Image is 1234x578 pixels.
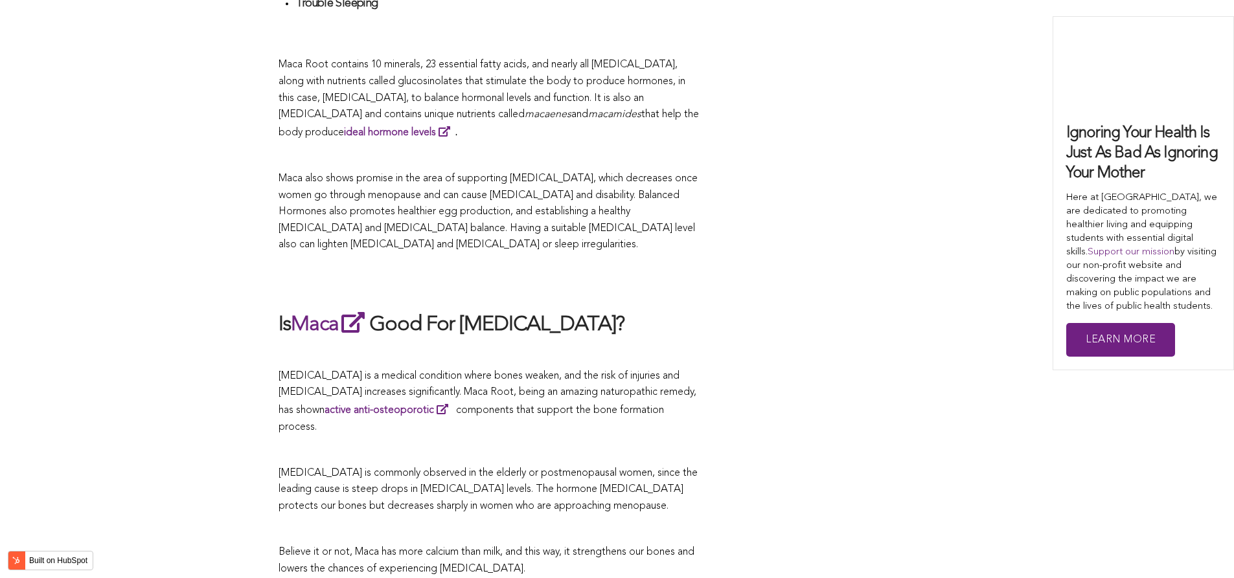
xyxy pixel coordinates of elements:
span: Maca also shows promise in the area of supporting [MEDICAL_DATA], which decreases once women go t... [279,173,698,250]
span: macaenes [525,109,571,120]
button: Built on HubSpot [8,551,93,570]
h2: Is Good For [MEDICAL_DATA]? [279,309,700,339]
label: Built on HubSpot [24,552,93,569]
a: Learn More [1066,323,1175,357]
a: active anti-osteoporotic [325,405,453,416]
a: Maca [291,315,369,335]
span: [MEDICAL_DATA] is commonly observed in the elderly or postmenopausal women, since the leading cau... [279,468,698,511]
a: ideal hormone levels [344,128,455,138]
img: HubSpot sprocket logo [8,553,24,568]
span: Maca Root contains 10 minerals, 23 essential fatty acids, and nearly all [MEDICAL_DATA], along wi... [279,60,685,120]
span: and [571,109,588,120]
strong: . [344,128,457,138]
span: Believe it or not, Maca has more calcium than milk, and this way, it strengthens our bones and lo... [279,547,694,574]
span: macamides [588,109,641,120]
iframe: Chat Widget [1169,516,1234,578]
span: that help the body produce [279,109,699,138]
span: [MEDICAL_DATA] is a medical condition where bones weaken, and the risk of injuries and [MEDICAL_D... [279,371,696,432]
